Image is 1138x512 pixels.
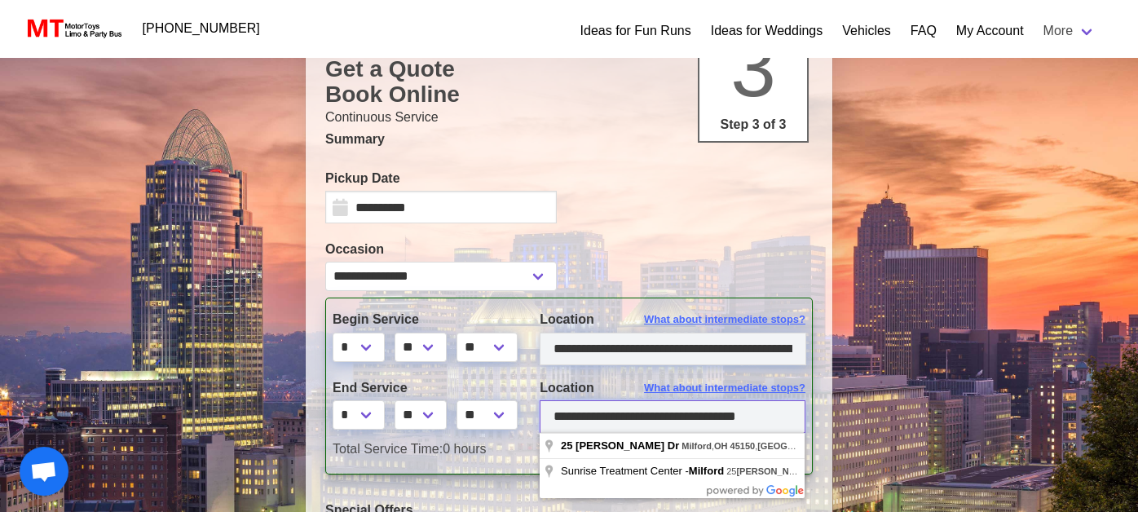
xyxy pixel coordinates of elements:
h1: Get a Quote Book Online [325,56,813,108]
label: Occasion [325,240,557,259]
div: Open chat [20,447,68,496]
a: Vehicles [842,21,891,41]
a: Ideas for Fun Runs [580,21,691,41]
span: [PERSON_NAME] Dr [736,466,824,476]
img: MotorToys Logo [23,17,123,40]
p: Summary [325,130,813,149]
span: 45150 [730,441,756,451]
span: What about intermediate stops? [644,380,805,396]
span: Location [540,381,594,395]
label: Begin Service [333,310,515,329]
span: Total Service Time: [333,442,443,456]
span: Milford [689,465,724,477]
p: Continuous Service [325,108,813,127]
a: Ideas for Weddings [711,21,823,41]
span: Milford [681,441,712,451]
a: FAQ [911,21,937,41]
span: [GEOGRAPHIC_DATA] [757,441,853,451]
div: 0 hours [320,439,818,459]
span: Location [540,312,594,326]
span: [PERSON_NAME] Dr [576,439,679,452]
span: 25 [561,439,572,452]
a: My Account [956,21,1024,41]
label: End Service [333,378,515,398]
span: What about intermediate stops? [644,311,805,328]
span: , , [681,441,853,451]
span: OH [714,441,728,451]
span: 25 , [GEOGRAPHIC_DATA], , [726,466,1064,476]
a: [PHONE_NUMBER] [133,12,270,45]
a: More [1034,15,1105,47]
span: Sunrise Treatment Center - [561,465,726,477]
span: 3 [730,22,776,113]
label: Pickup Date [325,169,557,188]
p: Step 3 of 3 [706,115,801,135]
